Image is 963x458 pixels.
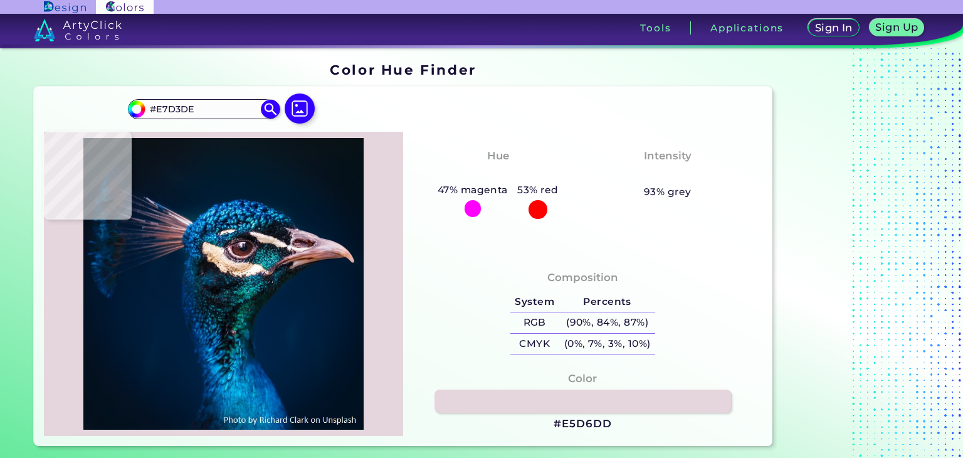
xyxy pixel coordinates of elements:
[510,312,559,333] h5: RGB
[44,1,86,13] img: ArtyClick Design logo
[50,138,397,430] img: img_pavlin.jpg
[554,417,611,432] h3: #E5D6DD
[510,334,559,354] h5: CMYK
[559,292,655,312] h5: Percents
[816,23,851,33] h5: Sign In
[261,100,280,119] img: icon search
[644,184,692,200] h5: 93% grey
[811,20,857,36] a: Sign In
[285,93,315,124] img: icon picture
[877,23,916,32] h5: Sign Up
[710,23,784,33] h3: Applications
[487,147,509,165] h4: Hue
[330,60,476,79] h1: Color Hue Finder
[433,182,513,198] h5: 47% magenta
[559,334,655,354] h5: (0%, 7%, 3%, 10%)
[34,19,122,41] img: logo_artyclick_colors_white.svg
[453,167,543,182] h3: Magenta-Red
[145,101,262,118] input: type color..
[510,292,559,312] h5: System
[559,312,655,333] h5: (90%, 84%, 87%)
[547,269,618,287] h4: Composition
[623,167,712,182] h3: Almost None
[568,370,597,388] h4: Color
[513,182,564,198] h5: 53% red
[640,23,671,33] h3: Tools
[644,147,692,165] h4: Intensity
[872,20,922,36] a: Sign Up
